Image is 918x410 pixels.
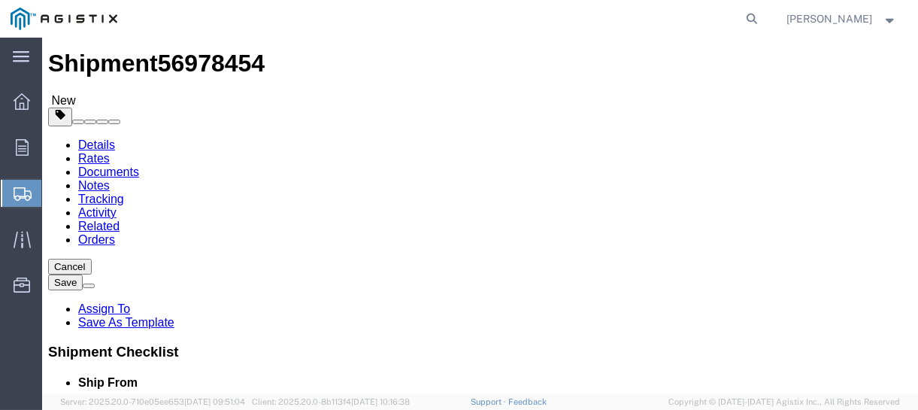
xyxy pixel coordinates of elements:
a: Support [471,397,508,406]
span: Copyright © [DATE]-[DATE] Agistix Inc., All Rights Reserved [668,396,900,408]
span: Client: 2025.20.0-8b113f4 [252,397,410,406]
span: [DATE] 09:51:04 [184,397,245,406]
button: [PERSON_NAME] [786,10,898,28]
iframe: FS Legacy Container [42,38,918,394]
span: Server: 2025.20.0-710e05ee653 [60,397,245,406]
span: Chad Munn [787,11,873,27]
a: Feedback [508,397,547,406]
span: [DATE] 10:16:38 [351,397,410,406]
img: logo [11,8,117,30]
